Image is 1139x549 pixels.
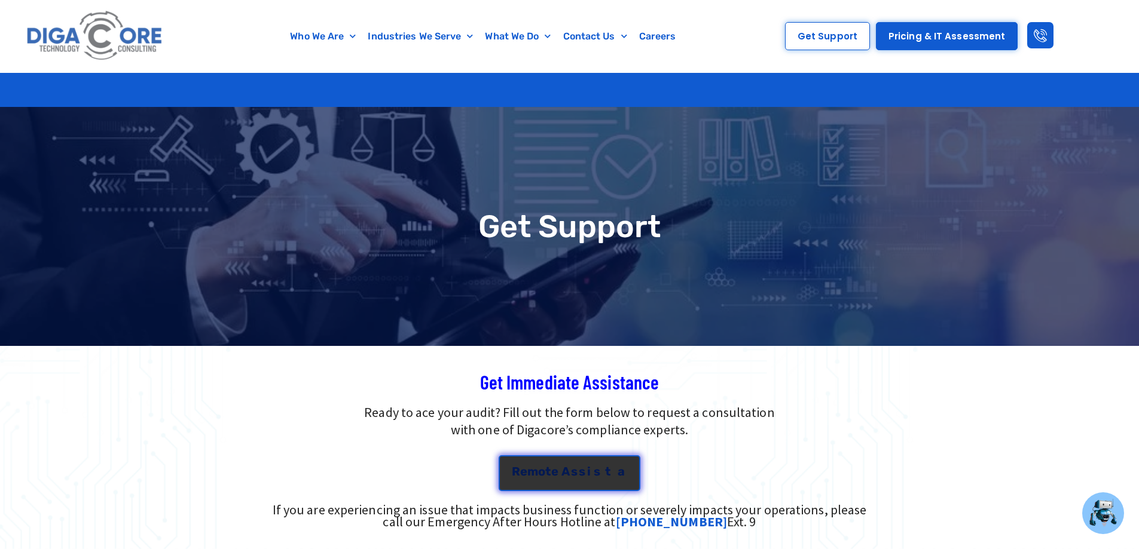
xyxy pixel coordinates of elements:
[579,465,585,477] span: s
[545,465,551,477] span: t
[538,465,545,477] span: o
[480,370,659,393] span: Get Immediate Assistance
[561,465,570,477] span: A
[633,23,682,50] a: Careers
[527,465,538,477] span: m
[605,465,610,477] span: t
[520,465,527,477] span: e
[888,32,1005,41] span: Pricing & IT Assessment
[499,455,641,491] a: Remote Assista
[512,465,520,477] span: R
[479,23,557,50] a: What We Do
[6,211,1133,242] h1: Get Support
[618,465,625,477] span: a
[876,22,1018,50] a: Pricing & IT Assessment
[594,465,600,477] span: s
[224,23,743,50] nav: Menu
[616,513,727,530] a: [PHONE_NUMBER]
[557,23,633,50] a: Contact Us
[785,22,870,50] a: Get Support
[284,23,362,50] a: Who We Are
[571,465,578,477] span: s
[551,465,558,477] span: e
[23,6,167,66] img: Digacore logo 1
[264,504,876,527] div: If you are experiencing an issue that impacts business function or severely impacts your operatio...
[187,404,952,438] p: Ready to ace your audit? Fill out the form below to request a consultation with one of Digacore’s...
[362,23,479,50] a: Industries We Serve
[587,465,591,477] span: i
[798,32,857,41] span: Get Support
